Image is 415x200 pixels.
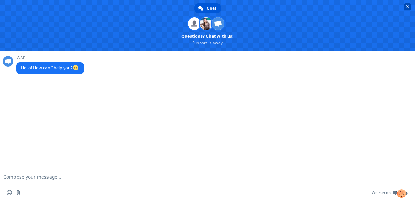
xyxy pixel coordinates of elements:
[207,3,216,13] span: Chat
[372,190,391,195] span: We run on
[7,190,12,195] span: Insert an emoji
[15,190,21,195] span: Send a file
[24,190,30,195] span: Audio message
[372,190,408,195] a: We run onCrisp
[194,3,221,13] div: Chat
[21,65,79,71] span: Hello! How can I help you?
[3,174,390,180] textarea: Compose your message...
[16,56,84,60] span: WAP
[404,3,411,10] span: Close chat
